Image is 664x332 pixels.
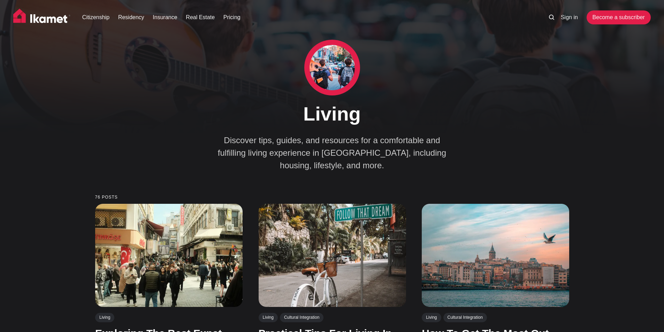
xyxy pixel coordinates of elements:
a: Insurance [153,13,177,22]
a: Residency [118,13,144,22]
a: Real Estate [186,13,215,22]
a: Cultural Integration [280,313,323,322]
a: Pricing [223,13,241,22]
a: Living [258,313,277,322]
a: Living [422,313,441,322]
p: Discover tips, guides, and resources for a comfortable and fulfilling living experience in [GEOGR... [210,134,454,172]
a: Living [95,313,114,322]
img: Practical Tips For Living In Turkey As An Expat [258,204,406,307]
img: How To Get The Most Out Of Your Life As An Expat In Istanbul [422,204,569,307]
a: Cultural Integration [443,313,487,322]
small: 76 posts [95,195,569,200]
a: Citizenship [82,13,109,22]
img: Living [310,45,355,90]
h1: Living [203,102,461,125]
a: Sign in [561,13,578,22]
a: Become a subscriber [587,10,651,24]
img: Ikamet home [13,9,70,26]
img: Exploring The Best Expat Communities In Turkey [95,204,243,307]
